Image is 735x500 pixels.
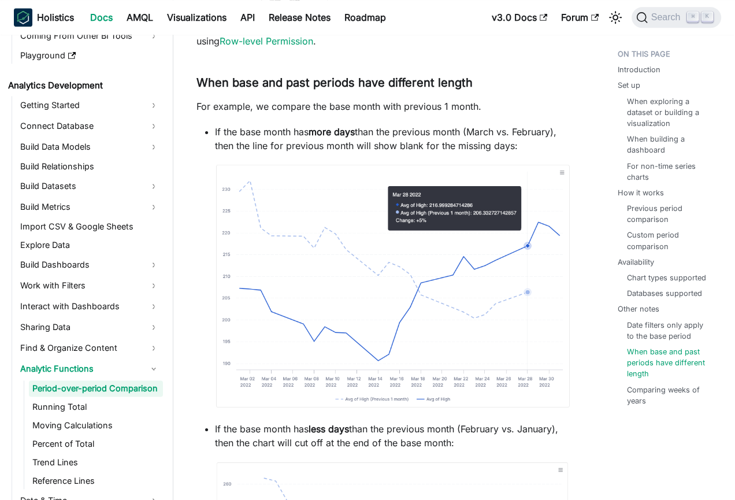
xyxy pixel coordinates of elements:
a: When exploring a dataset or building a visualization [627,96,712,129]
a: When base and past periods have different length [627,346,712,380]
a: Period-over-period Comparison [29,380,163,397]
strong: more days [309,126,355,138]
a: Percent of Total [29,436,163,452]
a: Date filters only apply to the base period [627,320,712,342]
a: Getting Started [17,96,163,114]
a: Release Notes [262,8,337,27]
a: Availability [618,257,654,268]
a: Running Total [29,399,163,415]
a: Visualizations [160,8,233,27]
a: Docs [83,8,120,27]
a: Explore Data [17,237,163,253]
a: Set up [618,80,640,91]
img: Holistics [14,8,32,27]
a: Forum [554,8,606,27]
p: If the base month has than the previous month (March vs. February), then the line for previous mo... [215,125,571,153]
a: Build Dashboards [17,255,163,274]
a: Previous period comparison [627,203,712,225]
a: When building a dashboard [627,134,712,155]
a: Interact with Dashboards [17,297,163,316]
a: Reference Lines [29,473,163,489]
h3: When base and past periods have different length [196,76,571,90]
a: Work with Filters [17,276,163,295]
a: Databases supported [627,288,702,299]
a: Find & Organize Content [17,339,163,357]
a: Row-level Permission [220,35,313,47]
a: Moving Calculations [29,417,163,434]
a: Analytic Functions [17,360,163,378]
button: Search (Command+K) [632,7,721,28]
a: API [233,8,262,27]
a: Build Data Models [17,138,163,156]
a: Connect Database [17,117,163,135]
a: Comparing weeks of years [627,384,712,406]
a: Chart types supported [627,272,706,283]
a: Analytics Development [5,77,163,94]
span: Search [648,12,688,23]
a: Playground [17,47,163,64]
a: HolisticsHolistics [14,8,74,27]
a: Sharing Data [17,318,163,336]
a: Coming From Other BI Tools [17,27,163,45]
a: AMQL [120,8,160,27]
strong: less days [309,423,349,435]
a: Import CSV & Google Sheets [17,218,163,235]
a: Other notes [618,303,659,314]
p: If the base month has than the previous month (February vs. January), then the chart will cut off... [215,422,571,450]
b: Holistics [37,10,74,24]
a: Build Metrics [17,198,163,216]
a: Build Relationships [17,158,163,175]
kbd: K [701,12,713,22]
kbd: ⌘ [687,12,699,22]
button: Switch between dark and light mode (currently light mode) [606,8,625,27]
a: Roadmap [337,8,393,27]
a: Introduction [618,64,660,75]
a: Custom period comparison [627,229,712,251]
a: Trend Lines [29,454,163,471]
a: For non-time series charts [627,161,712,183]
a: How it works [618,187,664,198]
a: Build Datasets [17,177,163,195]
a: v3.0 Docs [485,8,554,27]
p: For example, we compare the base month with previous 1 month. [196,99,571,113]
